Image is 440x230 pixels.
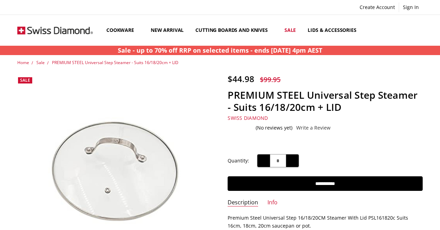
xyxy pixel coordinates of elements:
a: Cookware [100,15,145,46]
a: Sign In [399,2,423,12]
a: Top Sellers [367,15,409,46]
a: Sale [36,60,45,65]
a: Swiss Diamond [228,115,268,121]
a: Info [267,199,278,207]
a: New arrival [145,15,190,46]
a: Cutting boards and knives [190,15,279,46]
span: $99.95 [260,75,281,84]
span: (No reviews yet) [256,125,292,131]
strong: Sale - up to 70% off RRP on selected items - ends [DATE] 4pm AEST [118,46,322,54]
img: Free Shipping On Every Order [17,15,93,45]
a: Home [17,60,29,65]
span: Sale [20,77,30,83]
h1: PREMIUM STEEL Universal Step Steamer - Suits 16/18/20cm + LID [228,89,423,113]
span: $44.98 [228,73,254,85]
p: Premium Steel Universal Step 16/18/20CM Steamer With Lid PSL161820c Suits 16cm, 18cm, 20cm saucep... [228,214,423,230]
a: Write a Review [296,125,331,131]
a: PREMIUM STEEL Universal Step Steamer - Suits 16/18/20cm + LID [52,60,178,65]
label: Quantity: [228,157,249,165]
a: Sale [279,15,302,46]
a: Create Account [356,2,399,12]
a: Description [228,199,258,207]
a: Lids & Accessories [302,15,367,46]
